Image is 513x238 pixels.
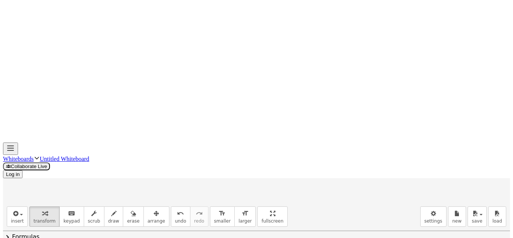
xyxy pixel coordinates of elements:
span: load [492,218,502,224]
span: smaller [214,218,231,224]
button: insert [7,206,28,227]
button: scrub [84,206,104,227]
button: load [488,206,506,227]
span: Collaborate Live [6,164,47,169]
button: format_sizesmaller [210,206,235,227]
button: transform [29,206,60,227]
button: fullscreen [257,206,287,227]
button: erase [123,206,143,227]
span: larger [238,218,252,224]
span: keypad [63,218,80,224]
button: format_sizelarger [234,206,256,227]
button: draw [104,206,124,227]
button: undoundo [171,206,190,227]
i: format_size [241,209,249,218]
button: redoredo [190,206,208,227]
span: settings [424,218,442,224]
button: new [448,206,466,227]
a: Whiteboards [3,156,34,162]
i: redo [196,209,203,218]
span: draw [108,218,119,224]
span: new [452,218,462,224]
a: Untitled Whiteboard [40,156,89,162]
span: erase [127,218,139,224]
i: keyboard [68,209,75,218]
i: format_size [219,209,226,218]
span: redo [194,218,204,224]
button: keyboardkeypad [59,206,84,227]
i: undo [177,209,184,218]
button: settings [420,206,447,227]
button: Toggle navigation [3,142,18,155]
span: fullscreen [261,218,283,224]
span: undo [175,218,186,224]
span: scrub [88,218,100,224]
span: insert [11,218,24,224]
span: transform [33,218,56,224]
span: arrange [148,218,165,224]
button: arrange [143,206,169,227]
span: save [472,218,482,224]
button: save [468,206,487,227]
button: Log in [3,170,23,178]
button: Collaborate Live [3,162,50,170]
